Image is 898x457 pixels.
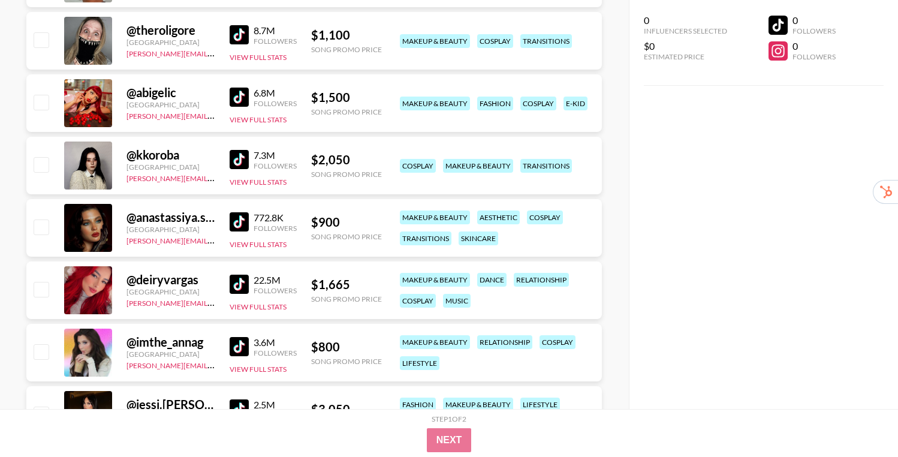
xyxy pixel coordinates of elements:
div: lifestyle [400,356,439,370]
div: 0 [792,40,836,52]
div: transitions [520,159,572,173]
div: transitions [520,34,572,48]
div: 772.8K [254,212,297,224]
div: relationship [514,273,569,287]
button: View Full Stats [230,365,287,374]
a: [PERSON_NAME][EMAIL_ADDRESS][DOMAIN_NAME] [126,172,304,183]
div: Song Promo Price [311,232,382,241]
div: relationship [477,335,532,349]
div: $0 [644,40,727,52]
button: View Full Stats [230,115,287,124]
div: Followers [254,348,297,357]
a: [PERSON_NAME][EMAIL_ADDRESS][DOMAIN_NAME] [126,47,304,58]
div: $ 1,100 [311,28,382,43]
div: lifestyle [520,398,560,411]
div: [GEOGRAPHIC_DATA] [126,287,215,296]
div: 2.5M [254,399,297,411]
div: $ 2,050 [311,152,382,167]
button: View Full Stats [230,53,287,62]
div: cosplay [520,97,556,110]
div: Step 1 of 2 [432,414,466,423]
div: skincare [459,231,498,245]
div: @ kkoroba [126,148,215,163]
div: Followers [254,224,297,233]
iframe: Drift Widget Chat Controller [838,397,884,443]
div: Song Promo Price [311,107,382,116]
a: [PERSON_NAME][EMAIL_ADDRESS][DOMAIN_NAME] [126,234,304,245]
div: 0 [792,14,836,26]
div: cosplay [400,294,436,308]
div: cosplay [477,34,513,48]
div: [GEOGRAPHIC_DATA] [126,100,215,109]
div: transitions [400,231,451,245]
div: makeup & beauty [400,211,470,224]
div: 3.6M [254,336,297,348]
a: [PERSON_NAME][EMAIL_ADDRESS][DOMAIN_NAME] [126,109,304,121]
div: Followers [254,286,297,295]
button: View Full Stats [230,178,287,187]
div: Estimated Price [644,52,727,61]
div: aesthetic [477,211,520,224]
div: Song Promo Price [311,294,382,303]
div: makeup & beauty [443,159,513,173]
div: @ jessi.[PERSON_NAME] [126,397,215,412]
div: cosplay [540,335,575,349]
div: makeup & beauty [400,34,470,48]
a: [PERSON_NAME][EMAIL_ADDRESS][DOMAIN_NAME] [126,296,304,308]
div: Followers [254,37,297,46]
button: Next [427,428,472,452]
button: View Full Stats [230,302,287,311]
div: makeup & beauty [400,335,470,349]
img: TikTok [230,275,249,294]
div: cosplay [527,211,563,224]
div: Song Promo Price [311,170,382,179]
div: [GEOGRAPHIC_DATA] [126,350,215,359]
div: Followers [792,52,836,61]
div: makeup & beauty [400,97,470,110]
div: Followers [254,99,297,108]
div: $ 900 [311,215,382,230]
div: 6.8M [254,87,297,99]
div: $ 1,665 [311,277,382,292]
div: makeup & beauty [443,398,513,411]
button: View Full Stats [230,240,287,249]
div: Followers [254,161,297,170]
div: [GEOGRAPHIC_DATA] [126,163,215,172]
div: Influencers Selected [644,26,727,35]
div: 8.7M [254,25,297,37]
div: cosplay [400,159,436,173]
div: @ theroligore [126,23,215,38]
div: fashion [477,97,513,110]
div: @ abigelic [126,85,215,100]
div: makeup & beauty [400,273,470,287]
div: Followers [792,26,836,35]
div: $ 800 [311,339,382,354]
div: 0 [644,14,727,26]
div: [GEOGRAPHIC_DATA] [126,225,215,234]
img: TikTok [230,88,249,107]
div: @ deiryvargas [126,272,215,287]
div: Song Promo Price [311,45,382,54]
div: fashion [400,398,436,411]
div: music [443,294,471,308]
a: [PERSON_NAME][EMAIL_ADDRESS][DOMAIN_NAME] [126,359,304,370]
img: TikTok [230,399,249,419]
img: TikTok [230,25,249,44]
div: e-kid [563,97,587,110]
div: 7.3M [254,149,297,161]
div: $ 3,050 [311,402,382,417]
div: [GEOGRAPHIC_DATA] [126,38,215,47]
img: TikTok [230,212,249,231]
div: $ 1,500 [311,90,382,105]
div: @ imthe_annag [126,335,215,350]
div: Song Promo Price [311,357,382,366]
div: @ anastassiya.shnabel [126,210,215,225]
div: 22.5M [254,274,297,286]
img: TikTok [230,337,249,356]
img: TikTok [230,150,249,169]
div: dance [477,273,507,287]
